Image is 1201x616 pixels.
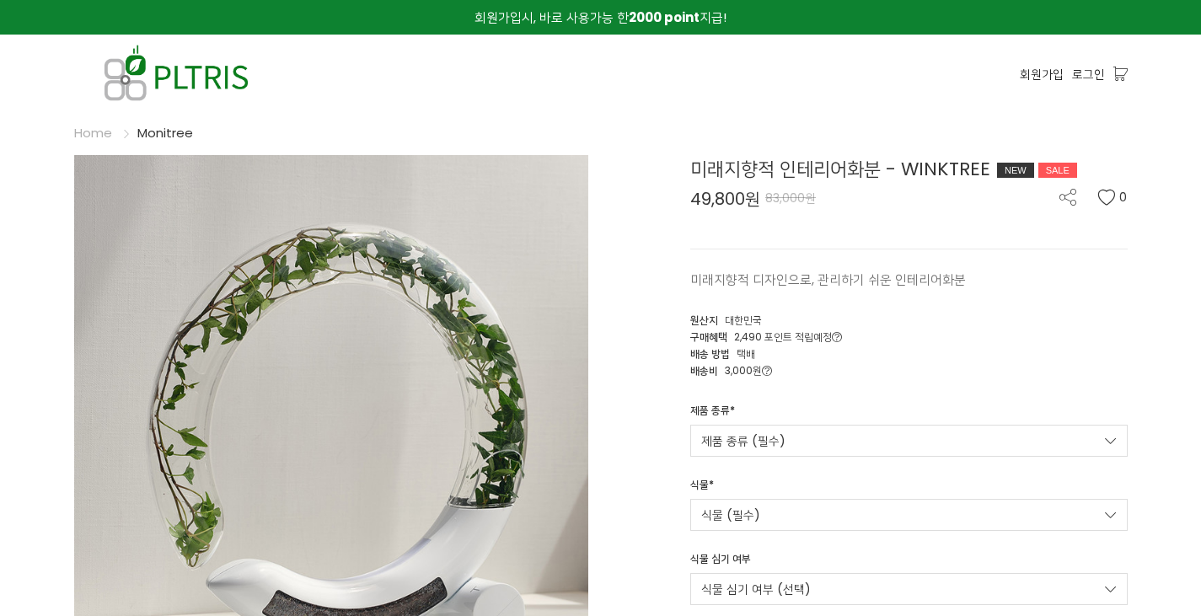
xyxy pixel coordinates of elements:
div: 미래지향적 인테리어화분 - WINKTREE [690,155,1128,183]
div: 식물 심기 여부 [690,551,751,573]
span: 원산지 [690,313,718,327]
span: 배송 방법 [690,346,730,361]
div: SALE [1038,163,1077,178]
a: 식물 (필수) [690,499,1128,531]
div: 제품 종류 [690,403,735,425]
button: 0 [1097,189,1128,206]
span: 3,000원 [725,363,772,378]
a: 로그인 [1072,65,1105,83]
a: 제품 종류 (필수) [690,425,1128,457]
a: Monitree [137,124,193,142]
strong: 2000 point [629,8,700,26]
span: 2,490 포인트 적립예정 [734,329,842,344]
span: 대한민국 [725,313,762,327]
div: 식물 [690,477,714,499]
a: 회원가입 [1020,65,1064,83]
span: 택배 [737,346,755,361]
span: 0 [1119,189,1128,206]
span: 83,000원 [765,190,816,206]
p: 미래지향적 디자인으로, 관리하기 쉬운 인테리어화분 [690,270,1128,290]
span: 구매혜택 [690,329,727,344]
a: 식물 심기 여부 (선택) [690,573,1128,605]
span: 49,800원 [690,190,760,207]
div: NEW [997,163,1034,178]
span: 회원가입시, 바로 사용가능 한 지급! [475,8,726,26]
span: 배송비 [690,363,718,378]
a: Home [74,124,112,142]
